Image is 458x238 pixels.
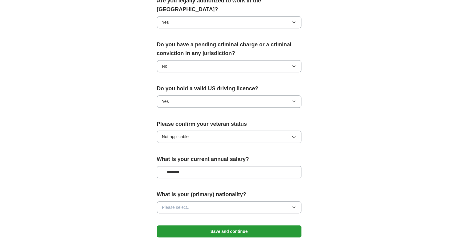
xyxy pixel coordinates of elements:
[157,84,301,93] label: Do you hold a valid US driving licence?
[162,133,189,140] span: Not applicable
[157,225,301,237] button: Save and continue
[157,60,301,72] button: No
[157,120,301,128] label: Please confirm your veteran status
[157,190,301,199] label: What is your (primary) nationality?
[162,98,169,105] span: Yes
[162,204,191,211] span: Please select...
[157,16,301,28] button: Yes
[157,40,301,58] label: Do you have a pending criminal charge or a criminal conviction in any jurisdiction?
[162,19,169,26] span: Yes
[157,95,301,107] button: Yes
[157,155,301,164] label: What is your current annual salary?
[157,131,301,143] button: Not applicable
[162,63,167,70] span: No
[157,201,301,213] button: Please select...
